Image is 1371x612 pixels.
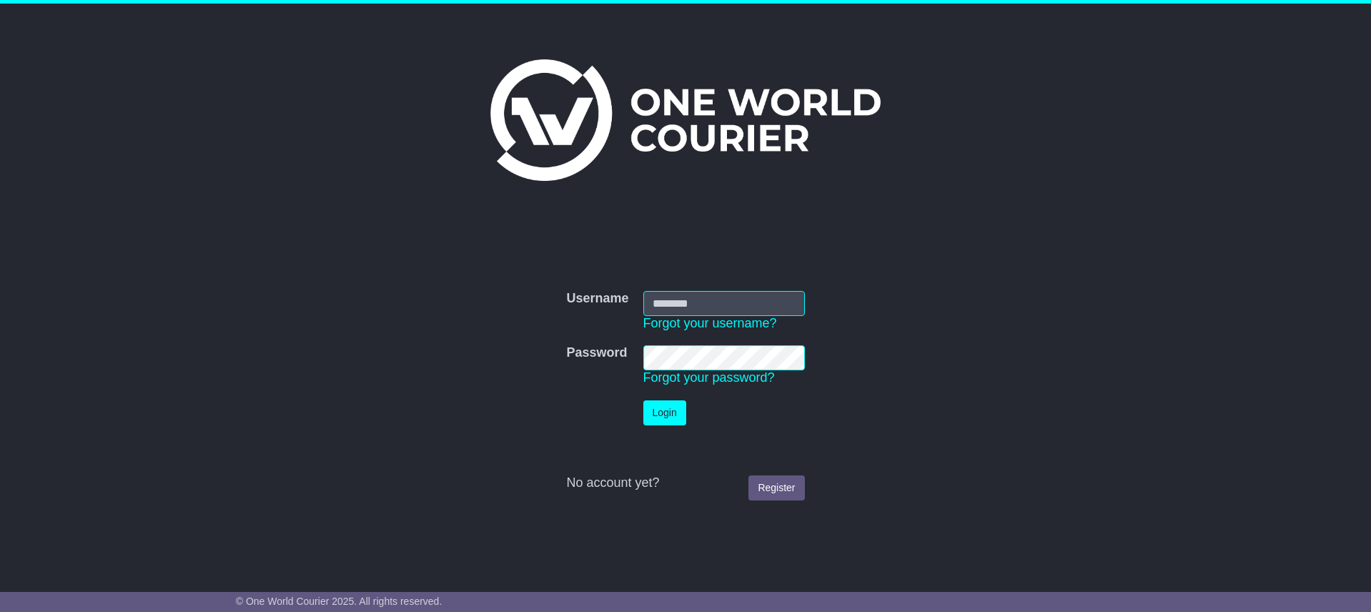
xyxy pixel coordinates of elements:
div: No account yet? [566,475,804,491]
label: Password [566,345,627,361]
img: One World [490,59,881,181]
button: Login [643,400,686,425]
a: Forgot your username? [643,316,777,330]
label: Username [566,291,628,307]
span: © One World Courier 2025. All rights reserved. [236,596,442,607]
a: Forgot your password? [643,370,775,385]
a: Register [748,475,804,500]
